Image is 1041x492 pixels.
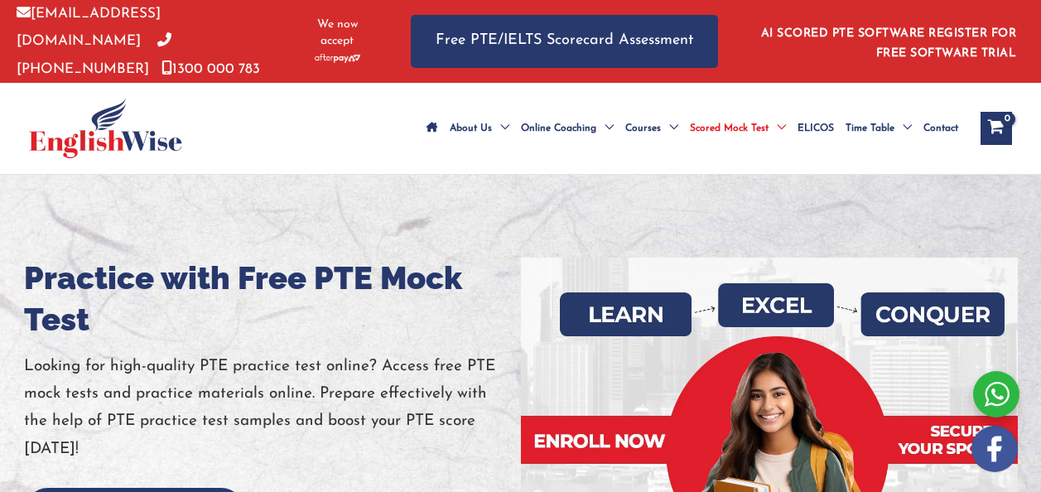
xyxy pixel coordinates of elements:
span: Menu Toggle [769,99,786,157]
a: Contact [918,99,964,157]
span: We now accept [306,17,369,50]
a: Free PTE/IELTS Scorecard Assessment [411,15,718,67]
span: Menu Toggle [661,99,678,157]
img: Afterpay-Logo [315,54,360,63]
nav: Site Navigation: Main Menu [421,99,964,157]
span: Courses [625,99,661,157]
a: Time TableMenu Toggle [840,99,918,157]
span: Time Table [846,99,894,157]
img: white-facebook.png [971,426,1018,472]
a: 1300 000 783 [161,62,260,76]
span: ELICOS [798,99,834,157]
span: Online Coaching [521,99,596,157]
span: Menu Toggle [492,99,509,157]
a: View Shopping Cart, empty [981,112,1012,145]
p: Looking for high-quality PTE practice test online? Access free PTE mock tests and practice materi... [24,353,521,463]
h1: Practice with Free PTE Mock Test [24,258,521,340]
span: Contact [923,99,958,157]
a: Online CoachingMenu Toggle [515,99,619,157]
a: [PHONE_NUMBER] [17,34,171,75]
span: About Us [450,99,492,157]
img: cropped-ew-logo [29,99,182,158]
span: Scored Mock Test [690,99,769,157]
a: [EMAIL_ADDRESS][DOMAIN_NAME] [17,7,161,48]
a: Scored Mock TestMenu Toggle [684,99,792,157]
span: Menu Toggle [894,99,912,157]
a: AI SCORED PTE SOFTWARE REGISTER FOR FREE SOFTWARE TRIAL [761,27,1017,60]
a: About UsMenu Toggle [444,99,515,157]
a: ELICOS [792,99,840,157]
span: Menu Toggle [596,99,614,157]
aside: Header Widget 1 [751,14,1024,68]
a: CoursesMenu Toggle [619,99,684,157]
